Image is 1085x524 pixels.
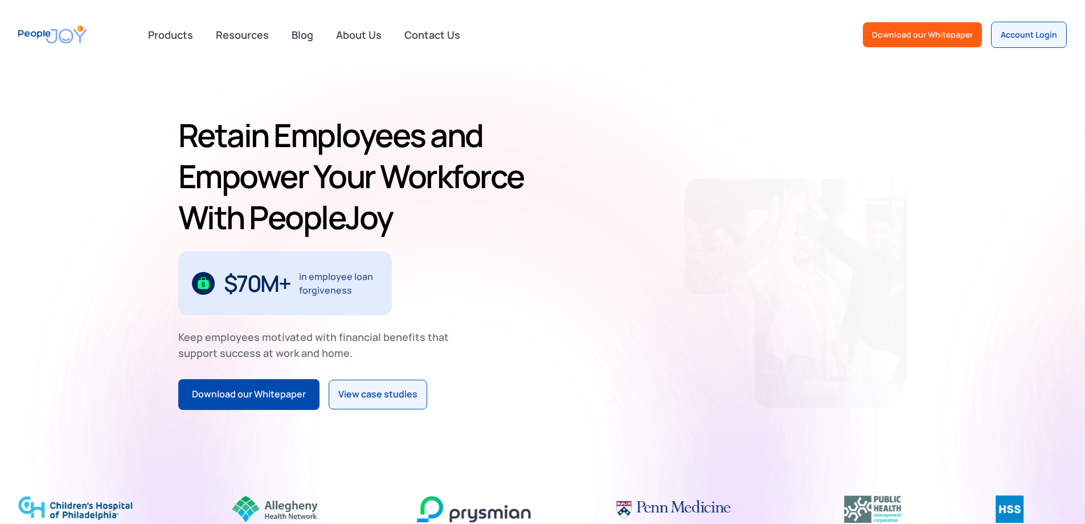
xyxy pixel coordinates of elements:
a: home [18,18,87,51]
a: About Us [329,22,388,47]
a: Download our Whitepaper [178,379,320,410]
div: View case studies [338,387,417,402]
a: Account Login [991,22,1067,48]
a: Download our Whitepaper [863,22,982,47]
h1: Retain Employees and Empower Your Workforce With PeopleJoy [178,115,538,238]
a: Contact Us [398,22,467,47]
div: in employee loan forgiveness [299,270,378,297]
a: Resources [209,22,276,47]
div: Download our Whitepaper [872,29,973,40]
a: Blog [285,22,320,47]
div: 1 / 3 [178,251,392,315]
img: Retain-Employees-PeopleJoy [685,178,907,408]
a: View case studies [329,380,427,409]
div: Download our Whitepaper [192,387,306,402]
div: Keep employees motivated with financial benefits that support success at work and home. [178,329,458,361]
div: Account Login [1001,29,1057,40]
div: $70M+ [224,274,290,293]
div: Products [141,23,200,46]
